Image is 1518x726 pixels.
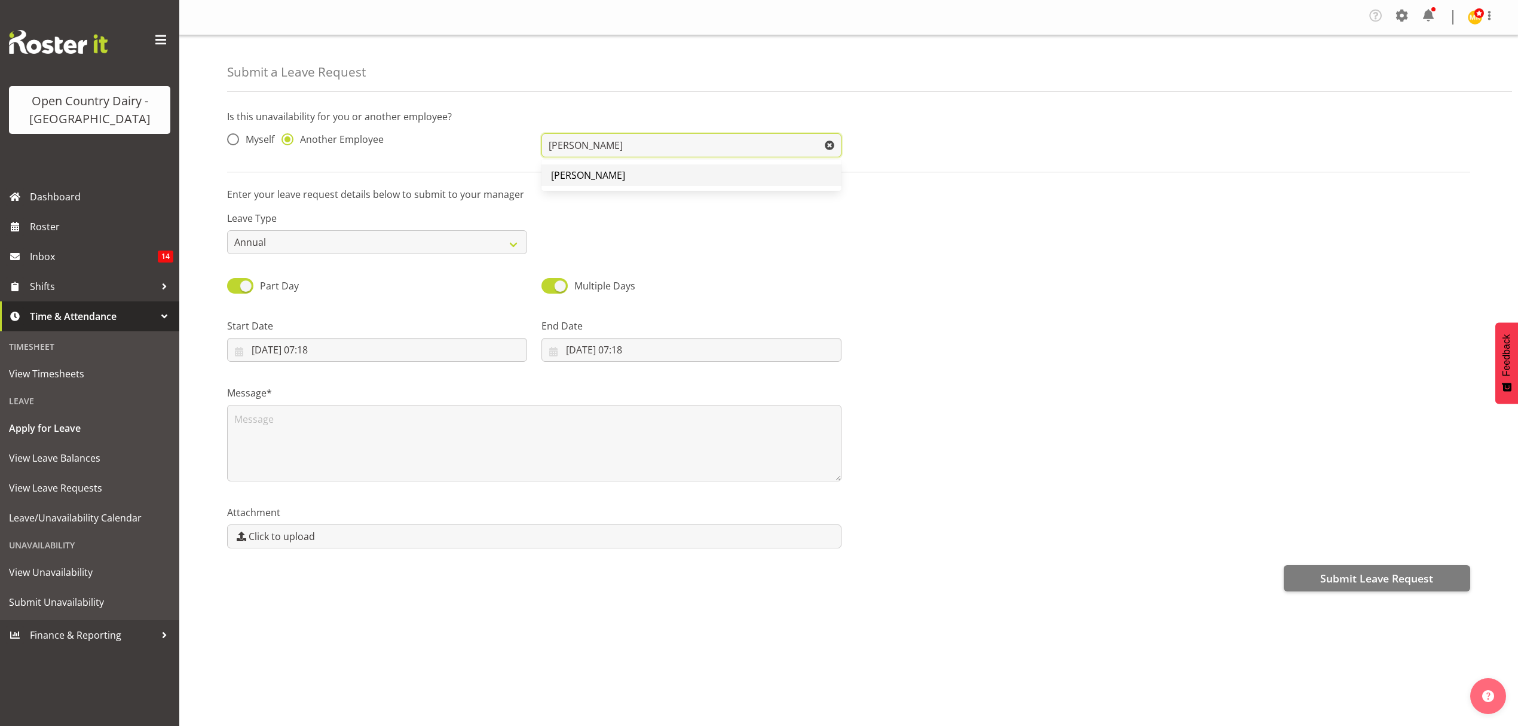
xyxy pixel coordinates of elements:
span: Time & Attendance [30,307,155,325]
p: Is this unavailability for you or another employee? [227,109,1470,124]
div: Leave [3,389,176,413]
span: Submit Leave Request [1320,571,1433,586]
a: [PERSON_NAME] [541,164,841,186]
button: Feedback - Show survey [1495,322,1518,404]
span: 14 [158,251,173,263]
span: Multiple Days [574,279,635,292]
span: Myself [239,133,274,145]
a: Apply for Leave [3,413,176,443]
div: Timesheet [3,334,176,359]
span: View Timesheets [9,365,170,383]
a: View Timesheets [3,359,176,389]
input: Select Employee [541,133,841,157]
a: Submit Unavailability [3,587,176,617]
label: Message* [227,386,841,400]
span: Shifts [30,277,155,295]
span: View Leave Balances [9,449,170,467]
span: Feedback [1501,334,1512,376]
img: milk-reception-awarua7542.jpg [1468,10,1482,25]
span: View Unavailability [9,563,170,581]
img: help-xxl-2.png [1482,690,1494,702]
span: Apply for Leave [9,419,170,437]
label: End Date [541,319,841,333]
a: View Unavailability [3,557,176,587]
span: Finance & Reporting [30,626,155,644]
span: Dashboard [30,188,173,206]
input: Click to select... [541,338,841,362]
span: Another Employee [293,133,384,145]
span: Inbox [30,248,158,266]
span: Part Day [260,279,299,292]
span: [PERSON_NAME] [551,169,625,182]
span: View Leave Requests [9,479,170,497]
span: Submit Unavailability [9,593,170,611]
label: Leave Type [227,211,527,225]
img: Rosterit website logo [9,30,108,54]
div: Open Country Dairy - [GEOGRAPHIC_DATA] [21,92,158,128]
label: Start Date [227,319,527,333]
span: Roster [30,218,173,236]
a: View Leave Requests [3,473,176,503]
input: Click to select... [227,338,527,362]
a: Leave/Unavailability Calendar [3,503,176,533]
span: Leave/Unavailability Calendar [9,509,170,527]
span: Click to upload [249,529,315,544]
a: View Leave Balances [3,443,176,473]
h4: Submit a Leave Request [227,65,366,79]
p: Enter your leave request details below to submit to your manager [227,187,1470,202]
label: Attachment [227,505,841,520]
div: Unavailability [3,533,176,557]
button: Submit Leave Request [1284,565,1470,591]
